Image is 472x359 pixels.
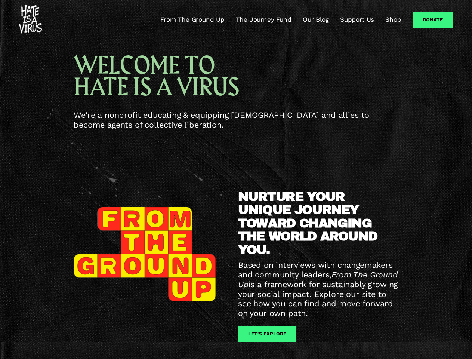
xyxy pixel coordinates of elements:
strong: NURTURE YOUR UNIQUE JOURNEY TOWARD CHANGING THE WORLD AROUND YOU. [238,190,381,257]
img: #HATEISAVIRUS [19,5,42,35]
span: WELCOME TO HATE IS A VIRUS [74,50,239,103]
a: Donate [413,12,453,28]
a: From The Ground Up [160,15,225,24]
em: From The Ground Up [238,270,400,289]
a: Our Blog [303,15,329,24]
a: Support Us [340,15,374,24]
a: The Journey Fund [236,15,291,24]
span: Based on interviews with changemakers and community leaders, is a framework for sustainably growi... [238,260,400,318]
a: let's explore [238,326,296,342]
a: Shop [385,15,401,24]
span: We're a nonprofit educating & equipping [DEMOGRAPHIC_DATA] and allies to become agents of collect... [74,110,372,129]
